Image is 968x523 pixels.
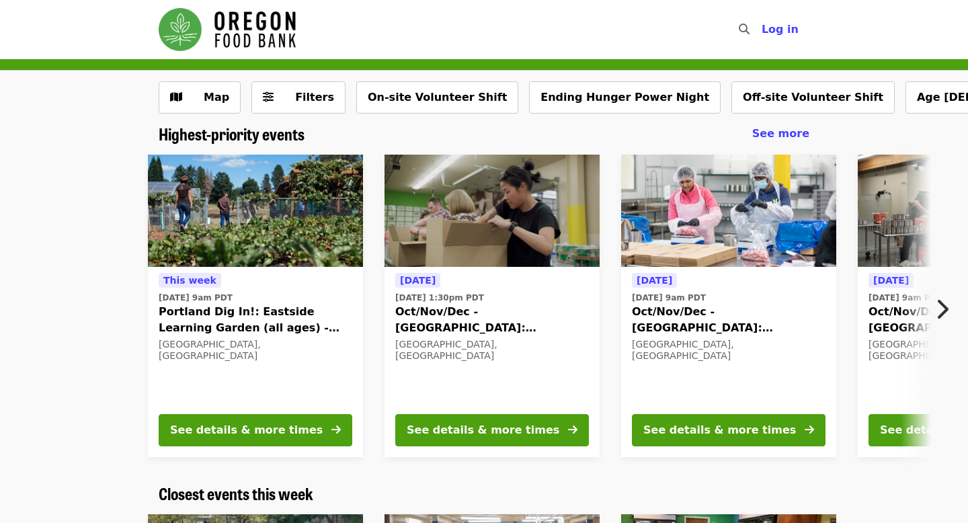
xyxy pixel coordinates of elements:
[204,91,229,104] span: Map
[751,16,809,43] button: Log in
[935,296,949,322] i: chevron-right icon
[869,292,942,304] time: [DATE] 9am PDT
[159,414,352,446] button: See details & more times
[395,339,589,362] div: [GEOGRAPHIC_DATA], [GEOGRAPHIC_DATA]
[356,81,518,114] button: On-site Volunteer Shift
[170,91,182,104] i: map icon
[407,422,559,438] div: See details & more times
[752,127,809,140] span: See more
[148,155,363,268] img: Portland Dig In!: Eastside Learning Garden (all ages) - Aug/Sept/Oct organized by Oregon Food Bank
[263,91,274,104] i: sliders-h icon
[621,155,836,268] img: Oct/Nov/Dec - Beaverton: Repack/Sort (age 10+) organized by Oregon Food Bank
[385,155,600,268] img: Oct/Nov/Dec - Portland: Repack/Sort (age 8+) organized by Oregon Food Bank
[529,81,721,114] button: Ending Hunger Power Night
[731,81,895,114] button: Off-site Volunteer Shift
[163,275,216,286] span: This week
[395,414,589,446] button: See details & more times
[295,91,334,104] span: Filters
[621,155,836,457] a: See details for "Oct/Nov/Dec - Beaverton: Repack/Sort (age 10+)"
[395,292,484,304] time: [DATE] 1:30pm PDT
[170,422,323,438] div: See details & more times
[159,81,241,114] button: Show map view
[385,155,600,457] a: See details for "Oct/Nov/Dec - Portland: Repack/Sort (age 8+)"
[159,292,233,304] time: [DATE] 9am PDT
[568,424,577,436] i: arrow-right icon
[643,422,796,438] div: See details & more times
[632,339,825,362] div: [GEOGRAPHIC_DATA], [GEOGRAPHIC_DATA]
[159,304,352,336] span: Portland Dig In!: Eastside Learning Garden (all ages) - Aug/Sept/Oct
[395,304,589,336] span: Oct/Nov/Dec - [GEOGRAPHIC_DATA]: Repack/Sort (age [DEMOGRAPHIC_DATA]+)
[251,81,346,114] button: Filters (0 selected)
[762,23,799,36] span: Log in
[632,304,825,336] span: Oct/Nov/Dec - [GEOGRAPHIC_DATA]: Repack/Sort (age [DEMOGRAPHIC_DATA]+)
[873,275,909,286] span: [DATE]
[159,481,313,505] span: Closest events this week
[148,155,363,457] a: See details for "Portland Dig In!: Eastside Learning Garden (all ages) - Aug/Sept/Oct"
[159,484,313,504] a: Closest events this week
[632,414,825,446] button: See details & more times
[637,275,672,286] span: [DATE]
[159,8,296,51] img: Oregon Food Bank - Home
[400,275,436,286] span: [DATE]
[758,13,768,46] input: Search
[805,424,814,436] i: arrow-right icon
[924,290,968,328] button: Next item
[148,484,820,504] div: Closest events this week
[159,124,305,144] a: Highest-priority events
[331,424,341,436] i: arrow-right icon
[739,23,750,36] i: search icon
[752,126,809,142] a: See more
[159,122,305,145] span: Highest-priority events
[632,292,706,304] time: [DATE] 9am PDT
[148,124,820,144] div: Highest-priority events
[159,339,352,362] div: [GEOGRAPHIC_DATA], [GEOGRAPHIC_DATA]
